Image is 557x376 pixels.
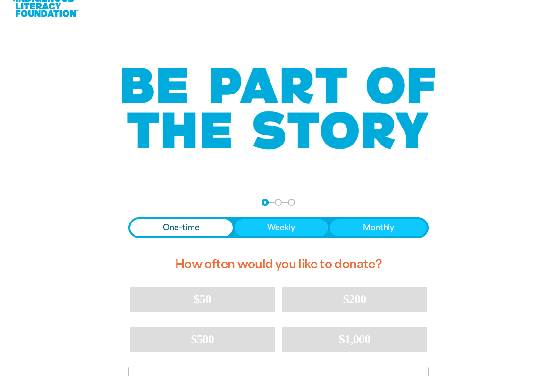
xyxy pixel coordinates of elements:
[130,287,275,312] button: $50
[330,219,427,236] button: Monthly
[275,199,282,206] button: Navigate to step 2 of 3 to enter your details
[267,222,295,233] span: Weekly
[163,222,200,233] span: One-time
[235,219,328,236] button: Weekly
[262,199,269,206] button: Navigate to step 1 of 3 to enter your donation amount
[128,217,429,238] div: Donation frequency
[194,292,211,306] span: $50
[282,327,427,352] button: $1,000
[343,292,366,306] span: $200
[339,333,371,346] span: $1,000
[128,249,429,280] h2: How often would you like to donate?
[363,222,394,233] span: Monthly
[282,287,427,312] button: $200
[113,48,444,169] img: Be part of the story
[191,333,214,346] span: $500
[130,219,233,236] button: One-time
[130,327,275,352] button: $500
[288,199,295,206] button: Navigate to step 3 of 3 to enter your payment details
